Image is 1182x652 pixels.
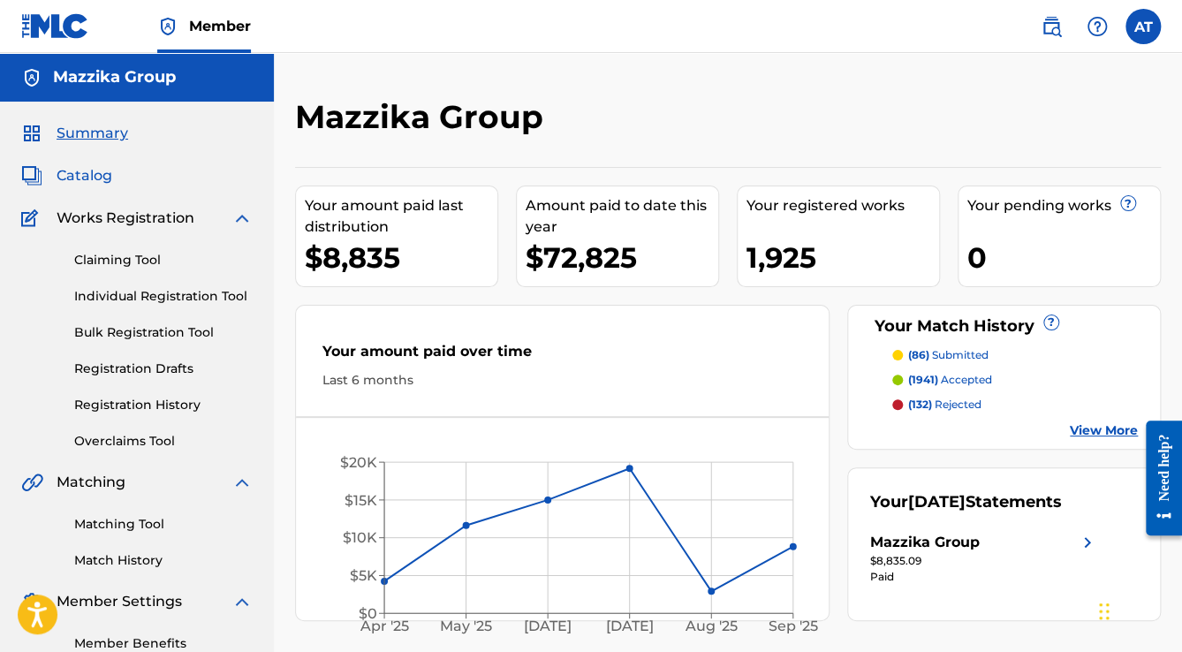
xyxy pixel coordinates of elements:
iframe: Chat Widget [1094,567,1182,652]
div: User Menu [1125,9,1161,44]
tspan: May '25 [440,618,492,634]
h5: Mazzika Group [53,67,176,87]
img: Summary [21,123,42,144]
img: expand [231,472,253,493]
tspan: Apr '25 [360,618,409,634]
div: Mazzika Group [870,532,980,553]
a: (1941) accepted [892,372,1138,388]
h2: Mazzika Group [295,97,552,137]
img: Works Registration [21,208,44,229]
a: Claiming Tool [74,251,253,269]
span: Works Registration [57,208,194,229]
a: Registration Drafts [74,360,253,378]
div: 0 [967,238,1160,277]
div: Paid [870,569,1098,585]
tspan: $0 [359,605,377,622]
div: Your amount paid last distribution [305,195,497,238]
span: Member [189,16,251,36]
div: Help [1080,9,1115,44]
img: right chevron icon [1077,532,1098,553]
a: CatalogCatalog [21,165,112,186]
a: (132) rejected [892,397,1138,413]
div: 1,925 [746,238,939,277]
tspan: [DATE] [606,618,654,634]
span: (86) [908,348,929,361]
div: Your Statements [870,490,1062,514]
a: Individual Registration Tool [74,287,253,306]
tspan: [DATE] [524,618,572,634]
p: accepted [908,372,992,388]
img: Member Settings [21,591,42,612]
div: $8,835.09 [870,553,1098,569]
img: MLC Logo [21,13,89,39]
a: Mazzika Groupright chevron icon$8,835.09Paid [870,532,1098,585]
div: Amount paid to date this year [526,195,718,238]
div: Last 6 months [322,371,802,390]
a: Bulk Registration Tool [74,323,253,342]
tspan: $10K [343,529,377,546]
tspan: $20K [340,454,377,471]
tspan: $15K [345,491,377,508]
div: $8,835 [305,238,497,277]
span: Member Settings [57,591,182,612]
div: $72,825 [526,238,718,277]
img: Catalog [21,165,42,186]
div: Your amount paid over time [322,341,802,371]
img: Top Rightsholder [157,16,178,37]
p: submitted [908,347,989,363]
img: help [1087,16,1108,37]
img: Accounts [21,67,42,88]
div: Your Match History [870,315,1138,338]
a: SummarySummary [21,123,128,144]
span: ? [1044,315,1058,330]
tspan: $5K [350,567,377,584]
p: rejected [908,397,981,413]
a: Overclaims Tool [74,432,253,451]
img: expand [231,208,253,229]
span: (132) [908,398,932,411]
tspan: Sep '25 [769,618,818,634]
span: Matching [57,472,125,493]
img: search [1041,16,1062,37]
a: Public Search [1034,9,1069,44]
span: Summary [57,123,128,144]
span: [DATE] [908,492,966,512]
tspan: Aug '25 [685,618,738,634]
span: ? [1121,196,1135,210]
a: Match History [74,551,253,570]
img: Matching [21,472,43,493]
div: Drag [1099,585,1110,638]
a: Matching Tool [74,515,253,534]
iframe: Resource Center [1133,407,1182,550]
img: expand [231,591,253,612]
a: (86) submitted [892,347,1138,363]
div: Your registered works [746,195,939,216]
span: (1941) [908,373,938,386]
a: View More [1070,421,1138,440]
a: Registration History [74,396,253,414]
div: Your pending works [967,195,1160,216]
span: Catalog [57,165,112,186]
